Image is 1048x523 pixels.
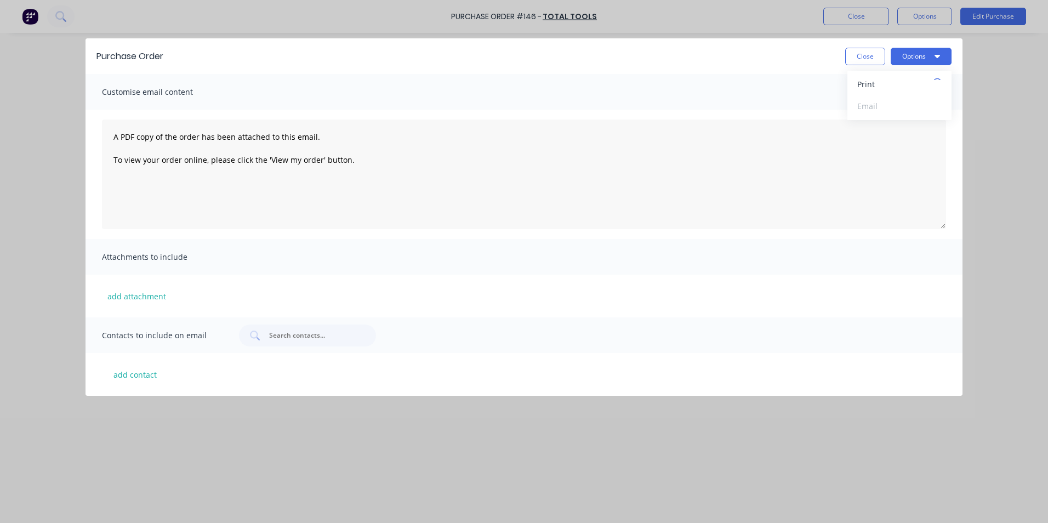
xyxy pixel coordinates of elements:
[857,98,942,114] div: Email
[102,249,223,265] span: Attachments to include
[102,84,223,100] span: Customise email content
[96,50,163,63] div: Purchase Order
[891,48,952,65] button: Options
[102,120,946,229] textarea: A PDF copy of the order has been attached to this email. To view your order online, please click ...
[102,328,223,343] span: Contacts to include on email
[857,76,929,92] div: Print
[845,48,885,65] button: Close
[102,288,172,304] button: add attachment
[102,366,168,383] button: add contact
[847,95,952,117] button: Email
[847,73,952,95] button: Print
[268,330,359,341] input: Search contacts...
